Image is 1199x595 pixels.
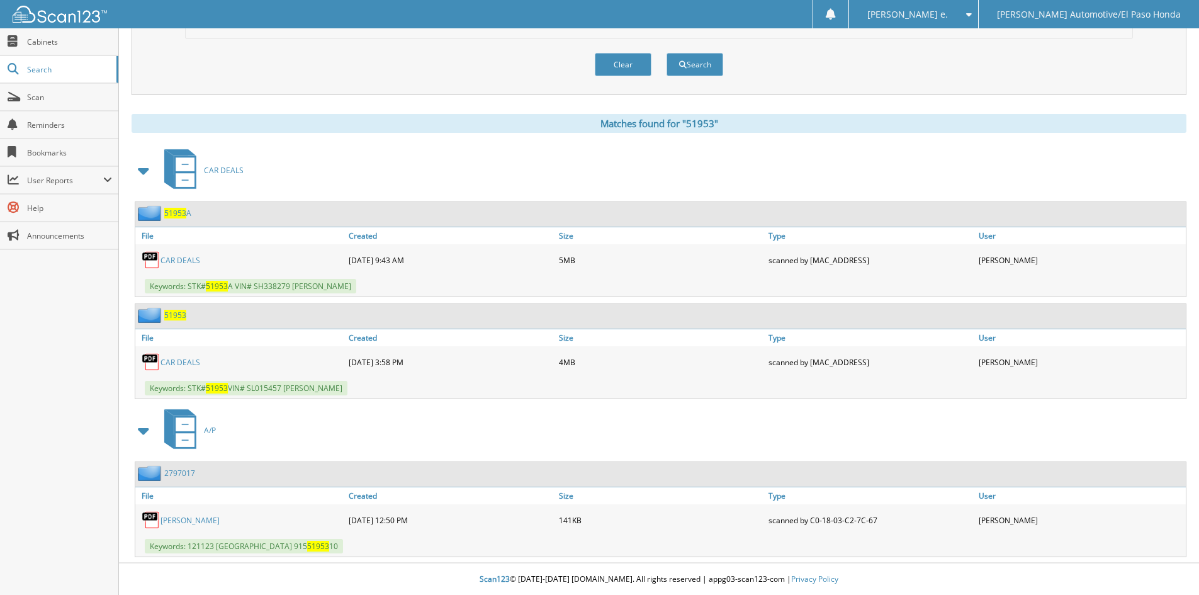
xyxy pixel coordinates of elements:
[142,251,160,269] img: PDF.png
[976,247,1186,273] div: [PERSON_NAME]
[119,564,1199,595] div: © [DATE]-[DATE] [DOMAIN_NAME]. All rights reserved | appg03-scan123-com |
[976,227,1186,244] a: User
[204,425,216,436] span: A/P
[346,507,556,533] div: [DATE] 12:50 PM
[135,227,346,244] a: File
[160,357,200,368] a: CAR DEALS
[480,574,510,584] span: Scan123
[976,487,1186,504] a: User
[206,281,228,292] span: 51953
[135,487,346,504] a: File
[27,64,110,75] span: Search
[27,92,112,103] span: Scan
[346,227,556,244] a: Created
[160,515,220,526] a: [PERSON_NAME]
[206,383,228,394] span: 51953
[765,329,976,346] a: Type
[307,541,329,552] span: 51953
[556,329,766,346] a: Size
[791,574,838,584] a: Privacy Policy
[27,203,112,213] span: Help
[27,175,103,186] span: User Reports
[164,310,186,320] a: 51953
[164,468,195,479] a: 2797017
[132,114,1186,133] div: Matches found for "51953"
[667,53,723,76] button: Search
[157,405,216,455] a: A/P
[142,511,160,530] img: PDF.png
[765,349,976,375] div: scanned by [MAC_ADDRESS]
[27,230,112,241] span: Announcements
[27,147,112,158] span: Bookmarks
[556,227,766,244] a: Size
[556,507,766,533] div: 141KB
[976,349,1186,375] div: [PERSON_NAME]
[164,208,191,218] a: 51953A
[867,11,948,18] span: [PERSON_NAME] e.
[160,255,200,266] a: CAR DEALS
[27,37,112,47] span: Cabinets
[556,247,766,273] div: 5MB
[164,208,186,218] span: 51953
[145,539,343,553] span: Keywords: 121123 [GEOGRAPHIC_DATA] 915 10
[135,329,346,346] a: File
[595,53,651,76] button: Clear
[556,487,766,504] a: Size
[346,329,556,346] a: Created
[142,353,160,371] img: PDF.png
[138,465,164,481] img: folder2.png
[138,205,164,221] img: folder2.png
[976,329,1186,346] a: User
[13,6,107,23] img: scan123-logo-white.svg
[556,349,766,375] div: 4MB
[765,247,976,273] div: scanned by [MAC_ADDRESS]
[346,487,556,504] a: Created
[138,307,164,323] img: folder2.png
[976,507,1186,533] div: [PERSON_NAME]
[145,381,347,395] span: Keywords: STK# VIN# SL015457 [PERSON_NAME]
[27,120,112,130] span: Reminders
[145,279,356,293] span: Keywords: STK# A VIN# SH338279 [PERSON_NAME]
[765,227,976,244] a: Type
[765,487,976,504] a: Type
[204,165,244,176] span: CAR DEALS
[346,247,556,273] div: [DATE] 9:43 AM
[346,349,556,375] div: [DATE] 3:58 PM
[765,507,976,533] div: scanned by C0-18-03-C2-7C-67
[997,11,1181,18] span: [PERSON_NAME] Automotive/El Paso Honda
[157,145,244,195] a: CAR DEALS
